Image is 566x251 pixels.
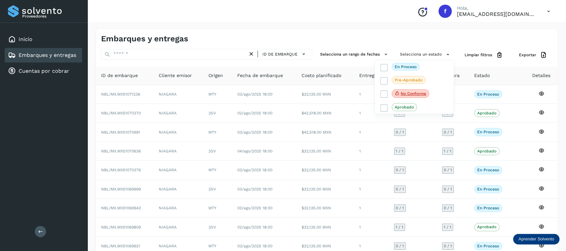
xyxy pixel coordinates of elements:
[395,78,423,82] p: Pre-Aprobado
[19,68,69,74] a: Cuentas por cobrar
[395,105,414,109] p: Aprobado
[5,64,82,78] div: Cuentas por cobrar
[19,36,32,42] a: Inicio
[518,236,554,242] p: Aprender Solvento
[401,91,426,96] p: No conforme
[5,48,82,63] div: Embarques y entregas
[513,234,559,244] div: Aprender Solvento
[395,64,417,69] p: En proceso
[22,14,80,19] p: Proveedores
[19,52,76,58] a: Embarques y entregas
[5,32,82,47] div: Inicio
